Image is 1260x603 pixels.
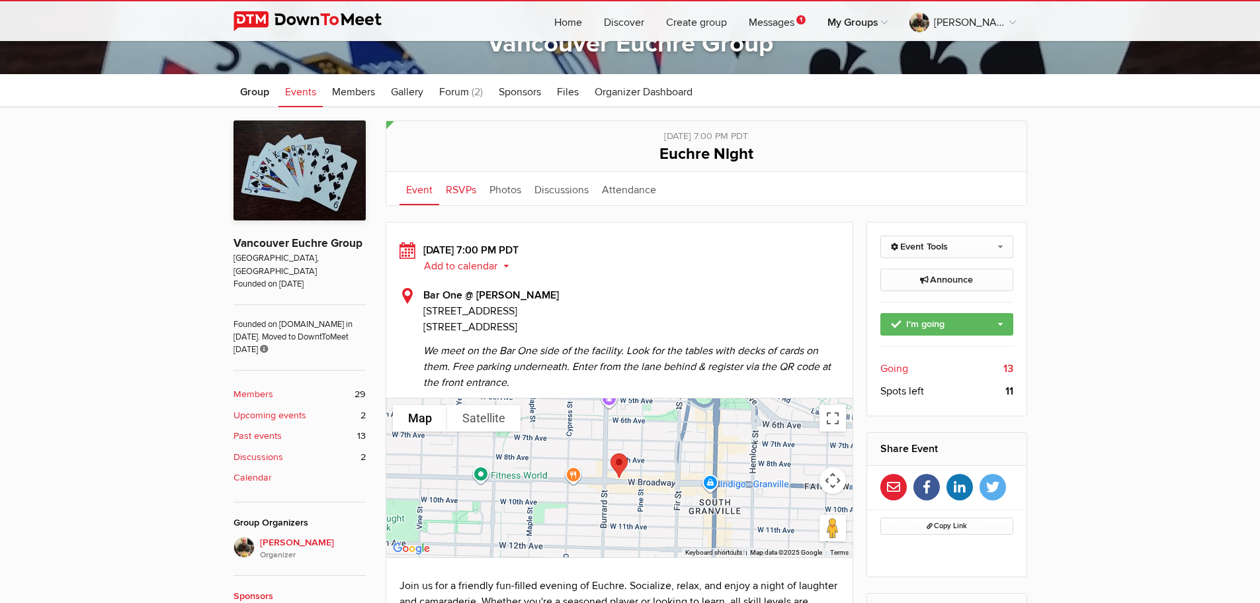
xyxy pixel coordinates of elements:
a: Events [278,74,323,107]
span: Forum [439,85,469,99]
span: Members [332,85,375,99]
span: 2 [360,408,366,423]
a: Discussions [528,172,595,205]
b: 11 [1005,383,1013,399]
a: Attendance [595,172,663,205]
div: [DATE] 7:00 PM PDT [399,242,840,274]
span: Founded on [DOMAIN_NAME] in [DATE]. Moved to DowntToMeet [DATE] [233,304,366,357]
span: Euchre Night [659,144,753,163]
a: Messages1 [738,1,816,41]
a: Members [325,74,382,107]
span: Map data ©2025 Google [750,549,822,556]
b: Calendar [233,471,272,485]
a: Organizer Dashboard [588,74,699,107]
img: DownToMeet [233,11,402,31]
a: Terms (opens in new tab) [830,549,849,556]
button: Keyboard shortcuts [685,548,742,557]
span: Events [285,85,316,99]
img: Google [390,540,433,557]
img: Vancouver Euchre Group [233,120,366,220]
span: [PERSON_NAME] [260,535,366,562]
a: Past events 13 [233,429,366,443]
a: Create group [655,1,737,41]
button: Copy Link [880,518,1013,535]
div: [DATE] 7:00 PM PDT [399,121,1013,144]
button: Map camera controls [819,467,846,494]
a: Event Tools [880,236,1013,258]
b: 13 [1003,361,1013,377]
a: Members 29 [233,387,366,402]
button: Add to calendar [423,260,519,272]
a: I'm going [880,313,1013,336]
span: Files [557,85,579,99]
span: We meet on the Bar One side of the facility. Look for the tables with decks of cards on them. Fre... [423,335,840,391]
span: 1 [796,15,806,24]
span: [STREET_ADDRESS] [423,303,840,319]
span: 13 [357,429,366,443]
a: Upcoming events 2 [233,408,366,423]
span: Group [240,85,269,99]
a: Vancouver Euchre Group [487,28,773,59]
a: Open this area in Google Maps (opens a new window) [390,540,433,557]
b: Past events [233,429,282,443]
span: [GEOGRAPHIC_DATA], [GEOGRAPHIC_DATA] [233,252,366,278]
a: Discussions 2 [233,450,366,465]
i: Organizer [260,549,366,561]
b: Members [233,387,273,402]
span: (2) [472,85,483,99]
button: Show street map [393,405,447,432]
span: Spots left [880,383,924,399]
span: Announce [920,274,973,285]
a: Home [544,1,593,41]
span: [STREET_ADDRESS] [423,320,517,334]
a: Event [399,172,439,205]
a: Sponsors [492,74,548,107]
a: Forum (2) [433,74,489,107]
img: Keith Paterson [233,537,255,558]
span: Sponsors [499,85,541,99]
span: 2 [360,450,366,465]
b: Bar One @ [PERSON_NAME] [423,289,559,302]
b: Discussions [233,450,283,465]
a: Group [233,74,276,107]
button: Show satellite imagery [447,405,521,432]
span: Going [880,361,908,377]
a: [PERSON_NAME] [899,1,1027,41]
a: Gallery [384,74,430,107]
a: Vancouver Euchre Group [233,236,362,250]
a: Photos [483,172,528,205]
b: Upcoming events [233,408,306,423]
a: Discover [593,1,655,41]
span: 29 [355,387,366,402]
button: Drag Pegman onto the map to open Street View [819,515,846,541]
a: Announce [880,269,1013,291]
button: Toggle fullscreen view [819,405,846,432]
span: Founded on [DATE] [233,278,366,291]
a: Calendar [233,471,366,485]
span: Organizer Dashboard [595,85,693,99]
h2: Share Event [880,433,1013,465]
a: Files [550,74,585,107]
a: [PERSON_NAME]Organizer [233,537,366,562]
span: Copy Link [927,522,967,530]
a: RSVPs [439,172,483,205]
span: Gallery [391,85,423,99]
a: My Groups [817,1,898,41]
div: Group Organizers [233,516,366,530]
a: Sponsors [233,590,273,602]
